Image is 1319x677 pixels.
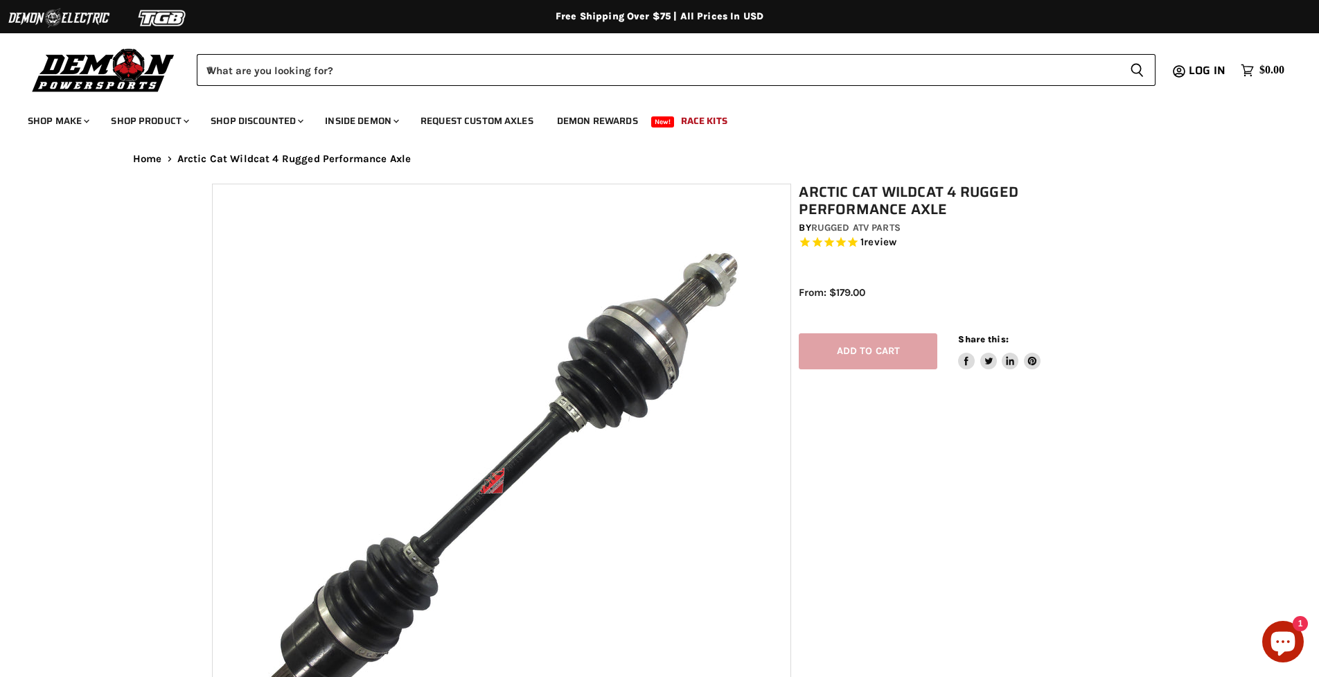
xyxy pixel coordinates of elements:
[100,107,197,135] a: Shop Product
[860,236,896,249] span: 1 reviews
[1183,64,1234,77] a: Log in
[17,107,98,135] a: Shop Make
[799,286,865,299] span: From: $179.00
[1234,60,1291,80] a: $0.00
[28,45,179,94] img: Demon Powersports
[651,116,675,128] span: New!
[200,107,312,135] a: Shop Discounted
[315,107,407,135] a: Inside Demon
[671,107,738,135] a: Race Kits
[177,153,411,165] span: Arctic Cat Wildcat 4 Rugged Performance Axle
[864,236,896,249] span: review
[799,220,1115,236] div: by
[7,5,111,31] img: Demon Electric Logo 2
[811,222,901,234] a: Rugged ATV Parts
[1119,54,1156,86] button: Search
[1189,62,1225,79] span: Log in
[197,54,1119,86] input: When autocomplete results are available use up and down arrows to review and enter to select
[547,107,648,135] a: Demon Rewards
[410,107,544,135] a: Request Custom Axles
[17,101,1281,135] ul: Main menu
[799,184,1115,218] h1: Arctic Cat Wildcat 4 Rugged Performance Axle
[958,334,1008,344] span: Share this:
[111,5,215,31] img: TGB Logo 2
[1258,621,1308,666] inbox-online-store-chat: Shopify online store chat
[105,153,1214,165] nav: Breadcrumbs
[197,54,1156,86] form: Product
[1259,64,1284,77] span: $0.00
[958,333,1041,370] aside: Share this:
[105,10,1214,23] div: Free Shipping Over $75 | All Prices In USD
[799,236,1115,250] span: Rated 5.0 out of 5 stars 1 reviews
[133,153,162,165] a: Home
